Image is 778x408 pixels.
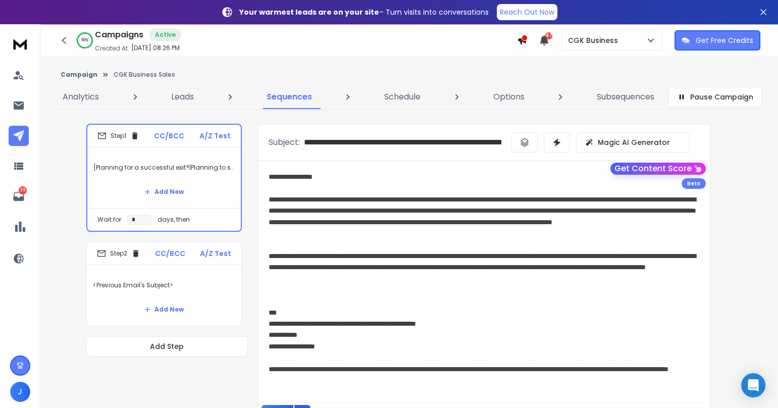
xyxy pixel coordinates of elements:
p: days, then [158,216,190,224]
p: 39 [19,186,27,194]
p: 99 % [81,37,88,43]
button: J [10,382,30,402]
p: Leads [171,91,194,103]
button: Get Content Score [610,163,706,175]
button: Add New [136,182,192,202]
img: logo [10,34,30,53]
a: Leads [165,85,200,109]
button: Add Step [86,336,248,356]
div: Step 2 [97,249,140,258]
p: Analytics [63,91,99,103]
div: Active [149,28,181,41]
p: Subsequences [597,91,654,103]
p: {Planning for a successful exit?|Planning to sell your business?|Sussesfull Exit|Funded buyers|In... [93,154,235,182]
p: Sequences [267,91,312,103]
div: Step 1 [97,131,139,140]
p: Created At: [95,44,129,53]
a: 39 [9,186,29,207]
p: Reach Out Now [500,7,554,17]
div: Beta [682,178,706,189]
p: A/Z Test [199,131,231,141]
p: Wait for [97,216,121,224]
p: Schedule [384,91,421,103]
li: Step2CC/BCCA/Z Test<Previous Email's Subject>Add New [86,242,242,326]
button: Get Free Credits [675,30,760,50]
p: [DATE] 08:26 PM [131,44,180,52]
a: Reach Out Now [497,4,557,20]
p: Get Free Credits [696,35,753,45]
p: – Turn visits into conversations [239,7,489,17]
p: Magic AI Generator [598,137,670,147]
strong: Your warmest leads are on your site [239,7,379,17]
p: <Previous Email's Subject> [93,271,235,299]
a: Subsequences [591,85,660,109]
p: CC/BCC [154,131,184,141]
p: Options [493,91,525,103]
a: Analytics [57,85,105,109]
span: 47 [545,32,552,39]
a: Options [487,85,531,109]
p: CC/BCC [155,248,185,259]
button: Pause Campaign [668,87,762,107]
div: Open Intercom Messenger [741,373,765,397]
p: A/Z Test [200,248,231,259]
li: Step1CC/BCCA/Z Test{Planning for a successful exit?|Planning to sell your business?|Sussesfull Ex... [86,124,242,232]
a: Schedule [378,85,427,109]
p: CGK Business Sales [114,71,175,79]
p: CGK Business [568,35,622,45]
button: Add New [136,299,192,320]
a: Sequences [261,85,318,109]
h1: Campaigns [95,29,143,41]
button: Magic AI Generator [576,132,690,152]
button: Campaign [61,71,97,79]
p: Subject: [269,136,300,148]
